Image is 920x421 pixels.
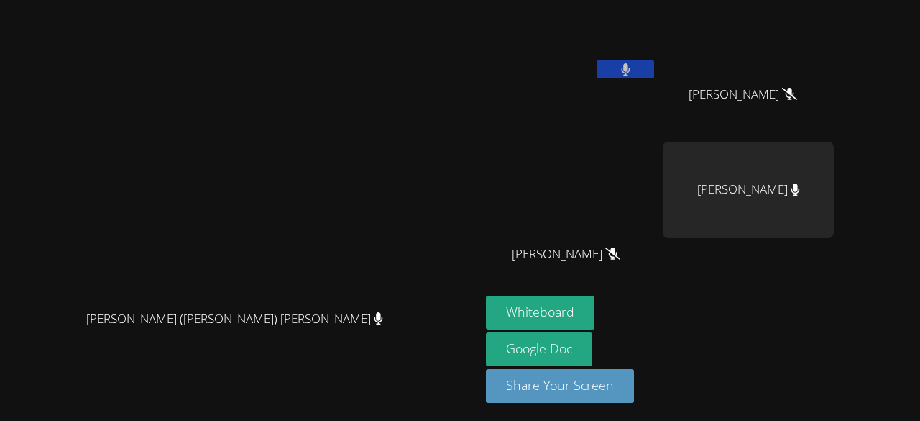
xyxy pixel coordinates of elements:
button: Whiteboard [486,296,594,330]
span: [PERSON_NAME] [512,244,620,265]
button: Share Your Screen [486,369,634,403]
span: [PERSON_NAME] ([PERSON_NAME]) [PERSON_NAME] [86,309,383,330]
span: [PERSON_NAME] [689,84,797,105]
a: Google Doc [486,332,592,366]
div: [PERSON_NAME] [663,142,834,238]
